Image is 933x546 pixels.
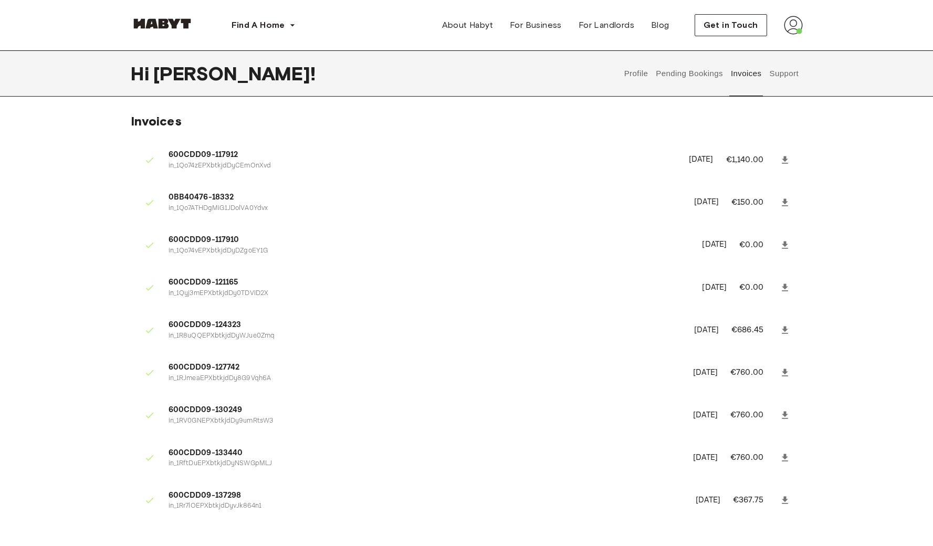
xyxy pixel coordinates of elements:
[169,319,682,331] span: 600CDD09-124323
[702,282,727,294] p: [DATE]
[169,447,681,459] span: 600CDD09-133440
[131,62,153,85] span: Hi
[153,62,316,85] span: [PERSON_NAME] !
[702,239,727,251] p: [DATE]
[704,19,758,31] span: Get in Touch
[731,324,778,337] p: €686.45
[169,459,681,469] p: in_1RftDuEPXbtkjdDyNSWGpMLJ
[768,50,800,97] button: Support
[623,50,649,97] button: Profile
[731,196,778,209] p: €150.00
[739,239,777,251] p: €0.00
[169,490,684,502] span: 600CDD09-137298
[729,50,762,97] button: Invoices
[620,50,802,97] div: user profile tabs
[730,451,778,464] p: €760.00
[169,331,682,341] p: in_1R8uQQEPXbtkjdDyWJue0Zmq
[169,416,681,426] p: in_1RV0GNEPXbtkjdDy9umRtsW3
[693,367,718,379] p: [DATE]
[169,234,690,246] span: 600CDD09-117910
[730,409,778,422] p: €760.00
[693,409,718,422] p: [DATE]
[655,50,725,97] button: Pending Bookings
[169,246,690,256] p: in_1Qo74vEPXbtkjdDyDZgoEY1G
[695,14,767,36] button: Get in Touch
[733,494,778,507] p: €367.75
[643,15,678,36] a: Blog
[579,19,634,31] span: For Landlords
[442,19,493,31] span: About Habyt
[169,501,684,511] p: in_1Rr7lOEPXbtkjdDyvJk864n1
[169,161,676,171] p: in_1Qo74zEPXbtkjdDyCEmOnXvd
[169,404,681,416] span: 600CDD09-130249
[694,324,719,337] p: [DATE]
[696,495,720,507] p: [DATE]
[739,281,777,294] p: €0.00
[131,18,194,29] img: Habyt
[131,113,182,129] span: Invoices
[169,149,676,161] span: 600CDD09-117912
[169,289,690,299] p: in_1Qyj3mEPXbtkjdDy0TDVID2X
[169,362,681,374] span: 600CDD09-127742
[232,19,285,31] span: Find A Home
[784,16,803,35] img: avatar
[501,15,570,36] a: For Business
[689,154,714,166] p: [DATE]
[651,19,669,31] span: Blog
[169,204,682,214] p: in_1Qo7ATHDgMiG1JDolVA0Ydvx
[169,277,690,289] span: 600CDD09-121165
[726,154,778,166] p: €1,140.00
[169,192,682,204] span: 0BB40476-18332
[434,15,501,36] a: About Habyt
[730,366,778,379] p: €760.00
[169,374,681,384] p: in_1RJmeaEPXbtkjdDy8G9Vqh6A
[693,452,718,464] p: [DATE]
[694,196,719,208] p: [DATE]
[570,15,643,36] a: For Landlords
[510,19,562,31] span: For Business
[223,15,304,36] button: Find A Home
